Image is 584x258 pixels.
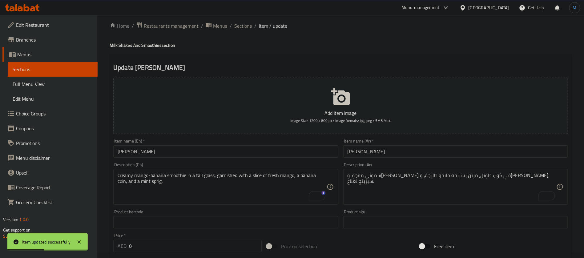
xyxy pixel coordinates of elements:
[110,22,572,30] nav: breadcrumb
[348,172,556,202] textarea: To enrich screen reader interactions, please activate Accessibility in Grammarly extension settings
[2,47,98,62] a: Menus
[13,95,93,103] span: Edit Menu
[110,22,129,30] a: Home
[16,184,93,191] span: Coverage Report
[290,117,391,124] span: Image Size: 1200 x 800 px / Image formats: jpg, png / 5MB Max.
[13,80,93,88] span: Full Menu View
[118,242,127,250] p: AED
[206,22,227,30] a: Menus
[13,66,93,73] span: Sections
[402,4,440,11] div: Menu-management
[16,110,93,117] span: Choice Groups
[16,21,93,29] span: Edit Restaurant
[16,125,93,132] span: Coupons
[19,216,29,224] span: 1.0.0
[2,165,98,180] a: Upsell
[113,145,338,158] input: Enter name En
[259,22,287,30] span: item / update
[469,4,509,11] div: [GEOGRAPHIC_DATA]
[136,22,199,30] a: Restaurants management
[16,139,93,147] span: Promotions
[3,232,42,240] a: Support.OpsPlatform
[2,18,98,32] a: Edit Restaurant
[8,62,98,77] a: Sections
[213,22,227,30] span: Menus
[144,22,199,30] span: Restaurants management
[2,32,98,47] a: Branches
[254,22,256,30] li: /
[2,151,98,165] a: Menu disclaimer
[281,243,317,250] span: Price on selection
[434,243,454,250] span: Free item
[8,91,98,106] a: Edit Menu
[2,106,98,121] a: Choice Groups
[343,145,568,158] input: Enter name Ar
[123,109,558,117] p: Add item image
[8,77,98,91] a: Full Menu View
[22,239,70,245] div: Item updated successfully
[113,78,568,134] button: Add item imageImage Size: 1200 x 800 px / Image formats: jpg, png / 5MB Max.
[113,216,338,228] input: Please enter product barcode
[17,51,93,58] span: Menus
[129,240,262,252] input: Please enter price
[2,180,98,195] a: Coverage Report
[16,154,93,162] span: Menu disclaimer
[201,22,203,30] li: /
[573,4,577,11] span: M
[3,226,31,234] span: Get support on:
[230,22,232,30] li: /
[110,42,572,48] h4: Milk Shakes And Smoothies section
[3,216,18,224] span: Version:
[16,36,93,43] span: Branches
[234,22,252,30] a: Sections
[2,195,98,210] a: Grocery Checklist
[113,63,568,72] h2: Update [PERSON_NAME]
[343,216,568,228] input: Please enter product sku
[132,22,134,30] li: /
[16,169,93,176] span: Upsell
[118,172,326,202] textarea: To enrich screen reader interactions, please activate Accessibility in Grammarly extension settings
[2,121,98,136] a: Coupons
[2,136,98,151] a: Promotions
[16,199,93,206] span: Grocery Checklist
